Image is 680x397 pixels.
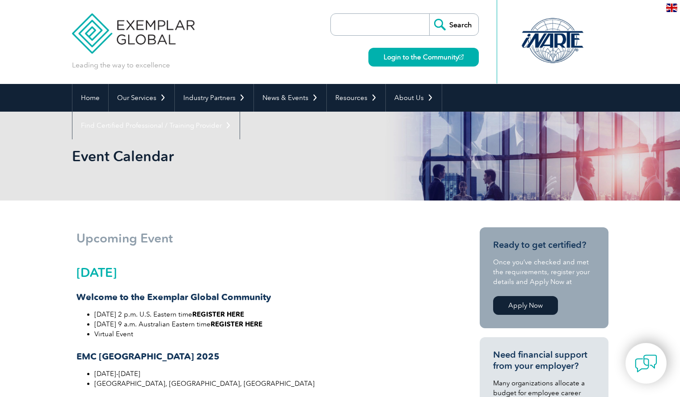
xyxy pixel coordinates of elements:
p: Leading the way to excellence [72,60,170,70]
strong: EMC [GEOGRAPHIC_DATA] 2025 [76,351,220,362]
li: Virtual Event [94,329,442,339]
li: [DATE] 2 p.m. U.S. Eastern time [94,309,442,319]
input: Search [429,14,478,35]
a: Apply Now [493,296,558,315]
a: Resources [327,84,385,112]
strong: Welcome to the Exemplar Global Community [76,292,271,302]
a: Login to the Community [368,48,479,67]
h3: Ready to get certified? [493,239,595,251]
li: [DATE]-[DATE] [94,369,442,379]
a: REGISTER HERE [192,310,244,318]
h3: Need financial support from your employer? [493,349,595,372]
h2: [DATE] [76,265,442,280]
a: About Us [386,84,442,112]
h1: Event Calendar [72,147,415,165]
img: en [666,4,677,12]
a: News & Events [254,84,326,112]
a: Home [72,84,108,112]
img: open_square.png [459,54,464,59]
img: contact-chat.png [635,352,657,375]
a: Our Services [109,84,174,112]
h1: Upcoming Event [76,232,443,244]
a: Find Certified Professional / Training Provider [72,112,240,139]
a: Industry Partners [175,84,253,112]
a: REGISTER HERE [211,320,262,328]
li: [DATE] 9 a.m. Australian Eastern time [94,319,442,329]
li: [GEOGRAPHIC_DATA], [GEOGRAPHIC_DATA], [GEOGRAPHIC_DATA] [94,379,442,389]
p: Once you’ve checked and met the requirements, register your details and Apply Now at [493,257,595,287]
